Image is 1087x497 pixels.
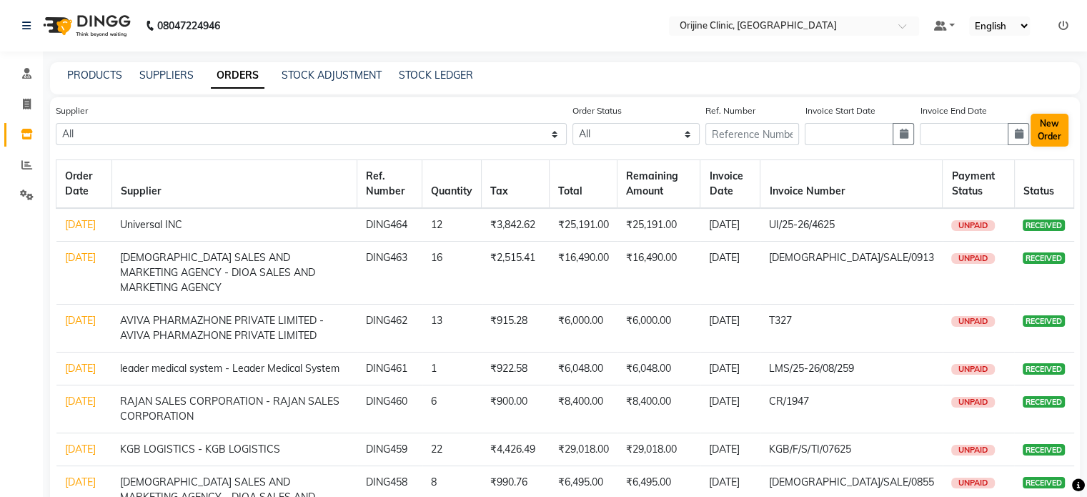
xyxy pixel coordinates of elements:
[951,253,995,264] span: UNPAID
[422,208,482,242] td: 12
[951,220,995,231] span: UNPAID
[769,251,934,264] span: [DEMOGRAPHIC_DATA]/SALE/0913
[1023,220,1065,231] span: RECEIVED
[951,364,995,375] span: UNPAID
[1014,160,1073,209] th: Status
[482,208,550,242] td: ₹3,842.62
[482,242,550,305] td: ₹2,515.41
[550,433,617,466] td: ₹29,018.00
[617,242,700,305] td: ₹16,490.00
[951,478,995,488] span: UNPAID
[357,160,422,209] th: Ref. Number
[157,6,220,46] b: 08047224946
[65,218,96,231] a: [DATE]
[943,160,1014,209] th: Payment Status
[211,63,264,89] a: ORDERS
[399,69,473,82] a: STOCK LEDGER
[951,316,995,327] span: UNPAID
[1023,396,1065,408] span: RECEIVED
[67,69,122,82] a: PRODUCTS
[550,353,617,385] td: ₹6,048.00
[111,208,357,242] td: Universal INC
[550,208,617,242] td: ₹25,191.00
[769,362,854,375] span: LMS/25-26/08/259
[700,208,760,242] td: [DATE]
[769,314,792,327] span: T327
[482,353,550,385] td: ₹922.58
[111,385,357,433] td: RAJAN SALES CORPORATION - RAJAN SALES CORPORATION
[951,445,995,456] span: UNPAID
[422,242,482,305] td: 16
[111,353,357,385] td: leader medical system - Leader Medical System
[700,433,760,466] td: [DATE]
[617,385,700,433] td: ₹8,400.00
[282,69,382,82] a: STOCK ADJUSTMENT
[65,362,96,375] a: [DATE]
[65,443,96,456] a: [DATE]
[705,123,799,145] input: Reference Number
[550,160,617,209] th: Total
[1023,315,1065,327] span: RECEIVED
[769,476,934,488] span: [DEMOGRAPHIC_DATA]/SALE/0855
[617,305,700,353] td: ₹6,000.00
[422,385,482,433] td: 6
[422,353,482,385] td: 1
[617,433,700,466] td: ₹29,018.00
[700,242,760,305] td: [DATE]
[550,305,617,353] td: ₹6,000.00
[111,242,357,305] td: [DEMOGRAPHIC_DATA] SALES AND MARKETING AGENCY - DIOA SALES AND MARKETING AGENCY
[357,353,422,385] td: DING461
[760,160,943,209] th: Invoice Number
[482,433,550,466] td: ₹4,426.49
[422,160,482,209] th: Quantity
[422,433,482,466] td: 22
[572,104,622,117] label: Order Status
[700,385,760,433] td: [DATE]
[705,104,755,117] label: Ref. Number
[550,385,617,433] td: ₹8,400.00
[1023,363,1065,375] span: RECEIVED
[550,242,617,305] td: ₹16,490.00
[805,104,875,117] label: Invoice Start Date
[482,305,550,353] td: ₹915.28
[111,160,357,209] th: Supplier
[65,395,96,408] a: [DATE]
[56,160,112,209] th: Order Date
[700,353,760,385] td: [DATE]
[139,69,194,82] a: SUPPLIERS
[1023,252,1065,264] span: RECEIVED
[769,395,809,408] span: CR/1947
[111,305,357,353] td: AVIVA PHARMAZHONE PRIVATE LIMITED - AVIVA PHARMAZHONE PRIVATE LIMITED
[111,433,357,466] td: KGB LOGISTICS - KGB LOGISTICS
[951,397,995,408] span: UNPAID
[357,385,422,433] td: DING460
[700,160,760,209] th: Invoice Date
[357,242,422,305] td: DING463
[769,443,851,456] span: KGB/F/S/TI/07625
[617,208,700,242] td: ₹25,191.00
[1023,477,1065,488] span: RECEIVED
[36,6,134,46] img: logo
[65,476,96,488] a: [DATE]
[357,433,422,466] td: DING459
[357,208,422,242] td: DING464
[1031,114,1068,147] button: New Order
[357,305,422,353] td: DING462
[482,160,550,209] th: Tax
[482,385,550,433] td: ₹900.00
[769,218,835,231] span: UI/25-26/4625
[1023,444,1065,456] span: RECEIVED
[920,104,986,117] label: Invoice End Date
[56,104,88,117] label: Supplier
[422,305,482,353] td: 13
[65,251,96,264] a: [DATE]
[65,314,96,327] a: [DATE]
[617,160,700,209] th: Remaining Amount
[700,305,760,353] td: [DATE]
[617,353,700,385] td: ₹6,048.00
